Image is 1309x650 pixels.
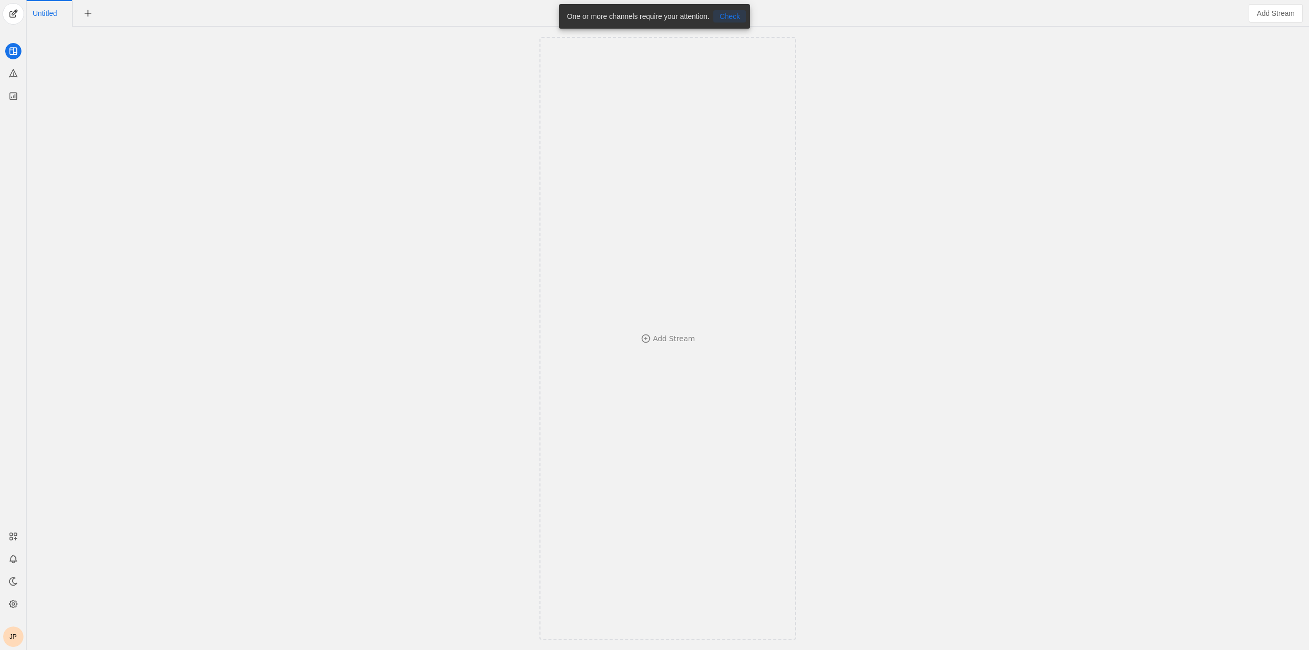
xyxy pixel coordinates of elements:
span: Click to edit name [33,10,57,17]
div: Add Stream [653,333,695,344]
span: Add Stream [1257,8,1295,18]
span: Check [719,11,740,21]
button: Check [713,10,746,23]
button: JP [3,626,24,647]
app-icon-button: New Tab [79,9,97,17]
button: Add Stream [1249,4,1303,23]
div: One or more channels require your attention. [559,4,714,29]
